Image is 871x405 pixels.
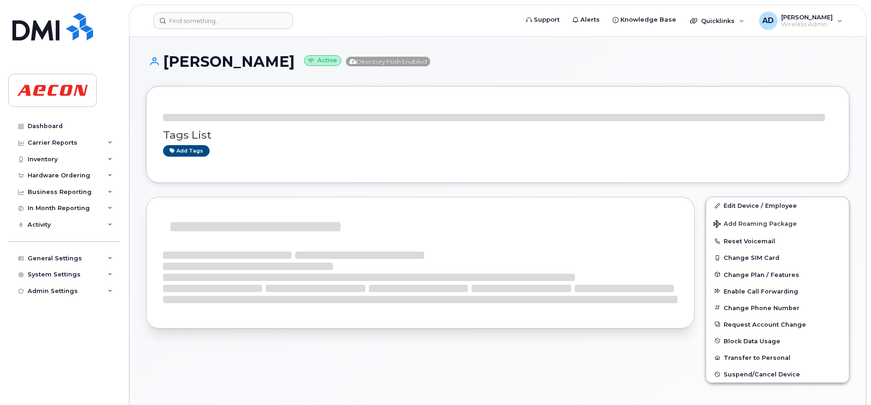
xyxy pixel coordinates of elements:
button: Add Roaming Package [706,214,849,233]
h3: Tags List [163,129,832,141]
button: Request Account Change [706,316,849,333]
button: Change SIM Card [706,249,849,266]
h1: [PERSON_NAME] [146,53,849,70]
span: Add Roaming Package [713,220,797,229]
span: Directory Push Enabled [346,57,430,66]
span: Change Plan / Features [724,271,799,278]
a: Add tags [163,145,210,157]
button: Suspend/Cancel Device [706,366,849,382]
button: Change Phone Number [706,299,849,316]
button: Transfer to Personal [706,349,849,366]
button: Reset Voicemail [706,233,849,249]
span: Enable Call Forwarding [724,288,798,294]
a: Edit Device / Employee [706,197,849,214]
button: Block Data Usage [706,333,849,349]
button: Enable Call Forwarding [706,283,849,299]
span: Suspend/Cancel Device [724,371,800,378]
button: Change Plan / Features [706,266,849,283]
small: Active [304,55,341,66]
